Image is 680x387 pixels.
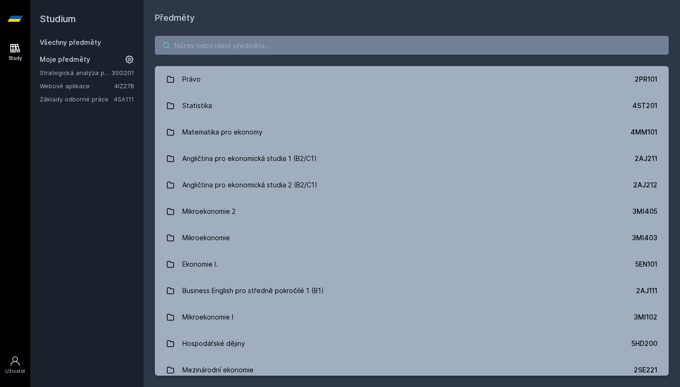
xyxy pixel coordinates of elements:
[155,225,669,251] a: Mikroekonomie 3MI403
[634,312,657,322] div: 3MI102
[40,68,111,77] a: Strategická analýza pro informatiky a statistiky
[155,172,669,198] a: Angličtina pro ekonomická studia 2 (B2/C1) 2AJ212
[155,36,669,55] input: Název nebo ident předmětu…
[182,361,254,379] div: Mezinárodní ekonomie
[155,304,669,330] a: Mikroekonomie I 3MI102
[182,96,212,115] div: Statistika
[155,330,669,357] a: Hospodářské dějiny 5HD200
[182,202,236,221] div: Mikroekonomie 2
[635,260,657,269] div: 5EN101
[114,82,134,90] a: 4IZ278
[2,351,28,379] a: Uživatel
[635,75,657,84] div: 2PR101
[111,69,134,76] a: 3SG201
[114,95,134,103] a: 4SA111
[5,368,25,375] div: Uživatel
[632,233,657,243] div: 3MI403
[182,176,317,194] div: Angličtina pro ekonomická studia 2 (B2/C1)
[40,81,114,91] a: Webové aplikace
[632,101,657,110] div: 4ST201
[155,278,669,304] a: Business English pro středně pokročilé 1 (B1) 2AJ111
[182,334,245,353] div: Hospodářské dějiny
[155,251,669,278] a: Ekonomie I. 5EN101
[155,66,669,93] a: Právo 2PR101
[182,149,317,168] div: Angličtina pro ekonomická studia 1 (B2/C1)
[155,145,669,172] a: Angličtina pro ekonomická studia 1 (B2/C1) 2AJ211
[182,70,201,89] div: Právo
[182,228,230,247] div: Mikroekonomie
[635,154,657,163] div: 2AJ211
[40,94,114,104] a: Základy odborné práce
[40,38,101,46] a: Všechny předměty
[155,93,669,119] a: Statistika 4ST201
[182,308,233,327] div: Mikroekonomie I
[636,286,657,295] div: 2AJ111
[631,339,657,348] div: 5HD200
[2,38,28,67] a: Study
[630,127,657,137] div: 4MM101
[632,207,657,216] div: 3MI405
[182,281,324,300] div: Business English pro středně pokročilé 1 (B1)
[634,365,657,375] div: 2SE221
[182,123,263,142] div: Matematika pro ekonomy
[155,198,669,225] a: Mikroekonomie 2 3MI405
[8,55,22,62] div: Study
[155,11,669,25] h1: Předměty
[633,180,657,190] div: 2AJ212
[155,119,669,145] a: Matematika pro ekonomy 4MM101
[40,55,90,64] span: Moje předměty
[155,357,669,383] a: Mezinárodní ekonomie 2SE221
[182,255,218,274] div: Ekonomie I.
